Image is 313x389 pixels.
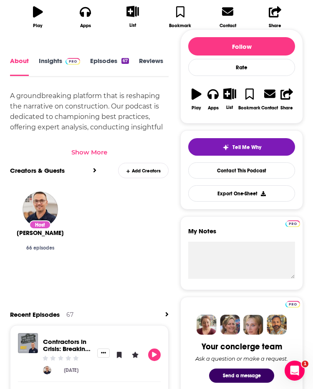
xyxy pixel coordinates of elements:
[285,220,300,227] img: Podchaser Pro
[129,349,141,361] button: Leave a Rating
[222,83,238,115] button: List
[285,361,305,381] iframe: Intercom live chat
[14,0,62,33] button: Play
[17,229,64,237] span: [PERSON_NAME]
[39,57,80,76] a: InsightsPodchaser Pro
[280,105,293,111] div: Share
[208,105,219,111] div: Apps
[188,83,205,116] button: Play
[93,167,96,174] a: View All
[17,229,64,237] a: Chris Kerby
[226,105,233,110] div: List
[43,338,91,360] a: Contractors in Crisis: Breaking the Silence
[188,138,295,156] button: tell me why sparkleTell Me Why
[188,162,295,179] a: Contact This Podcast
[109,0,156,33] button: List
[33,23,43,28] div: Play
[80,23,91,28] div: Apps
[238,105,260,111] div: Bookmark
[261,105,278,111] div: Contact
[121,58,129,64] div: 67
[188,185,295,202] button: Export One-Sheet
[10,167,65,174] a: Creators & Guests
[42,355,80,361] div: Community Rating: 0 out of 5
[232,144,261,151] span: Tell Me Why
[90,57,129,76] a: Episodes67
[66,311,73,318] div: 67
[129,23,136,28] div: List
[10,91,169,383] div: A groundbreaking platform that is reshaping the narrative on construction. Our podcast is dedicat...
[285,300,300,308] a: Pro website
[204,0,252,33] a: Contact
[197,315,217,335] img: Sydney Profile
[97,349,110,358] button: Show More Button
[118,163,169,178] div: Add Creators
[220,315,240,335] img: Barbara Profile
[188,227,295,242] label: My Notes
[220,23,236,28] div: Contact
[238,83,261,116] button: Bookmark
[192,105,201,111] div: Play
[17,245,63,251] div: 66 episodes
[285,301,300,308] img: Podchaser Pro
[169,23,191,28] div: Bookmark
[202,341,282,352] div: Your concierge team
[188,59,295,76] div: Rate
[66,58,80,65] img: Podchaser Pro
[278,83,295,116] button: Share
[148,349,161,361] button: Play
[205,83,222,116] button: Apps
[165,311,169,318] a: View All
[23,192,58,227] img: Chris Kerby
[64,367,78,373] div: [DATE]
[285,219,300,227] a: Pro website
[10,57,29,76] a: About
[302,361,308,367] span: 1
[188,37,295,56] button: Follow
[62,0,109,33] button: Apps
[18,333,38,353] img: Contractors in Crisis: Breaking the Silence
[195,355,288,362] div: Ask a question or make a request.
[269,23,281,28] div: Share
[43,366,51,374] img: Chris Kerby
[209,369,274,383] button: Send a message
[261,83,278,116] a: Contact
[29,220,51,229] div: Host
[10,311,60,318] a: Recent Episodes
[113,349,126,361] button: Bookmark Episode
[243,315,263,335] img: Jules Profile
[251,0,299,33] button: Share
[267,315,287,335] img: Jon Profile
[139,57,163,76] a: Reviews
[222,144,229,151] img: tell me why sparkle
[156,0,204,33] button: Bookmark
